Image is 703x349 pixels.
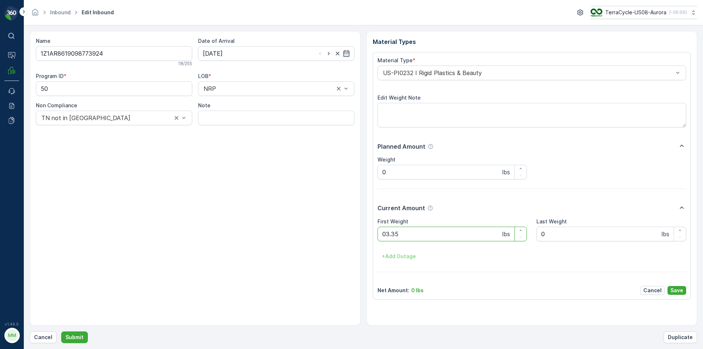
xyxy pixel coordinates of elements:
[39,132,56,138] span: [DATE]
[36,102,77,108] label: Non Compliance
[502,168,510,177] p: lbs
[377,204,425,212] p: Current Amount
[6,181,41,187] span: Last Weight :
[6,156,45,163] span: Material Type :
[24,120,85,126] span: 1ZB799H29025425143a
[41,181,53,187] span: 0 lbs
[377,287,409,294] p: Net Amount :
[643,287,662,294] p: Cancel
[536,218,567,224] label: Last Weight
[4,322,19,326] span: v 1.49.0
[178,61,192,67] p: 18 / 255
[315,6,386,15] p: 1ZB799H29025425143a
[667,286,686,295] button: Save
[662,230,669,238] p: lbs
[6,120,24,126] span: Name :
[50,9,71,15] a: Inbound
[31,11,39,17] a: Homepage
[34,334,52,341] p: Cancel
[198,102,211,108] label: Note
[591,8,602,16] img: image_ci7OI47.png
[80,9,115,16] span: Edit Inbound
[411,287,424,294] p: 0 lbs
[377,156,395,163] label: Weight
[6,168,41,175] span: Net Amount :
[377,57,413,63] label: Material Type
[4,328,19,343] button: MM
[41,168,53,175] span: 0 lbs
[640,286,665,295] button: Cancel
[670,287,683,294] p: Save
[66,334,83,341] p: Submit
[377,142,425,151] p: Planned Amount
[377,250,420,262] button: +Add Outage
[6,330,18,341] div: MM
[382,253,416,260] p: + Add Outage
[6,132,39,138] span: Arrive Date :
[198,46,354,61] input: dd/mm/yyyy
[198,73,208,79] label: LOB
[6,144,41,151] span: First Weight :
[4,6,19,21] img: logo
[663,331,697,343] button: Duplicate
[45,156,117,163] span: US-PI0007 I Contact Lenses
[373,37,691,46] p: Material Types
[61,331,88,343] button: Submit
[591,6,697,19] button: TerraCycle-US08-Aurora(-05:00)
[36,38,51,44] label: Name
[428,144,434,149] div: Help Tooltip Icon
[377,94,421,101] label: Edit Weight Note
[669,10,687,15] p: ( -05:00 )
[377,218,408,224] label: First Weight
[605,9,666,16] p: TerraCycle-US08-Aurora
[668,334,693,341] p: Duplicate
[502,230,510,238] p: lbs
[427,205,433,211] div: Help Tooltip Icon
[30,331,57,343] button: Cancel
[41,144,54,151] span: 0 lbs
[36,73,64,79] label: Program ID
[198,38,235,44] label: Date of Arrival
